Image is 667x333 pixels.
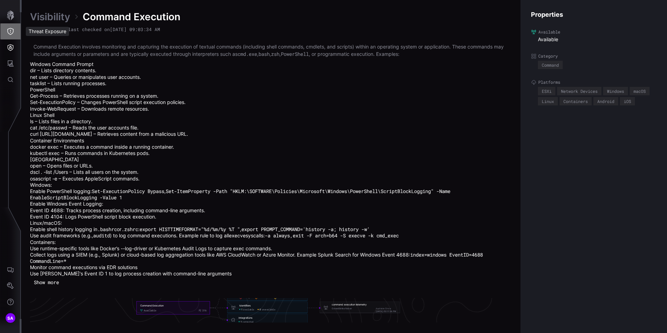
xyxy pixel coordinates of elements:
[30,80,512,87] li: tasklist – Lists running processes.
[30,61,512,87] li: Windows Command Prompt
[30,131,512,137] li: curl [URL][DOMAIN_NAME] – Retrieves content from a malicious URL.
[30,99,512,105] li: Set-ExecutionPolicy – Changes PowerShell script execution policies.
[30,156,512,182] li: [GEOGRAPHIC_DATA]
[83,10,180,23] span: Command Execution
[97,226,117,232] code: .bashrc
[30,182,512,220] li: Windows:
[241,308,242,311] span: 1
[30,10,70,23] a: Visibility
[37,27,160,32] span: Available , last checked on
[30,87,512,112] li: PowerShell
[30,214,512,220] li: Event ID 4104: Logs PowerShell script block execution.
[0,310,21,326] button: SA
[542,99,554,103] div: Linux
[30,93,512,99] li: Get-Process – Retrieves processes running on a system.
[30,220,512,239] li: Linux/macOS:
[260,308,261,311] span: 0
[607,89,624,93] div: Windows
[542,89,552,93] div: ESXi
[30,67,512,74] li: dir – Lists directory contents.
[634,89,646,93] div: macOS
[332,307,352,312] span: CrowdStrike Falcon
[30,188,512,201] li: Enable PowerShell logging: ,
[110,26,160,32] time: [DATE] 09:03:34 AM
[33,43,509,58] p: Command Execution involves monitoring and capturing the execution of textual commands (including ...
[258,51,270,57] code: bash
[202,309,207,312] div: 316
[30,232,512,239] li: Use audit frameworks (e.g., ) to log command executions. Example rule to log all syscalls:
[542,63,559,67] div: Command
[239,316,252,319] div: Integrations
[140,226,240,232] code: export HISTTIMEFORMAT="%d/%m/%y %T "
[531,10,657,18] h4: Properties
[30,125,512,131] li: cat /etc/passwd – Reads the user accounts file.
[30,264,512,271] li: Monitor command executions via EDR solutions
[243,308,254,311] span: available
[30,74,512,80] li: net user – Queries or manipulates user accounts.
[242,320,254,323] span: connected
[30,207,512,214] li: Event ID 4688: Tracks process creation, including command-line arguments.
[30,188,450,201] code: Set-ItemProperty -Path "HKLM:\SOFTWARE\Policies\Microsoft\Windows\PowerShell\ScriptBlockLogging" ...
[30,169,512,175] li: dscl . -list /Users – Lists all users on the system.
[376,310,396,312] time: [DATE] 02:17:24 PM
[30,271,512,277] li: Use [PERSON_NAME]'s Event ID 1 to log process creation with command-line arguments
[30,118,512,125] li: ls – Lists files in a directory.
[30,252,512,264] li: Collect logs using a SIEM (e.g., Splunk) or cloud-based log aggregation tools like AWS CloudWatch...
[30,251,483,264] code: index=windows EventID=4688 CommandLine=*
[241,226,370,232] code: export PROMPT_COMMAND='history -a; history -w'
[144,309,156,312] div: Available
[30,201,512,220] li: Enable Windows Event Logging:
[92,188,164,194] code: Set-ExecutionPolicy Bypass
[30,163,512,169] li: open – Opens files or URLs.
[376,307,396,312] div: Available Since:
[597,99,614,103] div: Android
[239,304,251,307] div: Identifiers
[30,277,63,288] button: Show more
[238,51,257,57] code: cmd.exe
[281,51,309,57] code: PowerShell
[229,232,246,239] code: execve
[30,226,512,232] li: Enable shell history logging in or : ,
[30,144,512,150] li: docker exec – Executes a command inside a running container.
[30,239,512,252] li: Containers:
[30,112,512,138] li: Linux Shell
[140,304,207,307] div: Command Execution
[563,99,588,103] div: Containers
[271,51,279,57] code: zsh
[531,29,657,35] label: Available
[30,138,512,157] li: Container Environments
[531,80,657,85] label: Platforms
[531,53,657,59] label: Category
[265,232,399,239] code: -a always,exit -F arch=b64 -S execve -k cmd_exec
[30,150,512,156] li: kubectl exec – Runs commands in Kubernetes pods.
[538,36,657,43] div: Available
[7,314,14,322] span: SA
[30,245,512,252] li: Use runtime-specific tools like Docker’s --log-driver or Kubernetes Audit Logs to capture exec co...
[30,106,512,112] li: Invoke-WebRequest – Downloads remote resources.
[332,303,367,306] span: command execution telemetry
[30,176,512,182] li: osascript -e – Executes AppleScript commands.
[26,27,69,36] div: Threat Exposure
[121,226,138,232] code: .zshrc
[93,232,110,239] code: auditd
[241,320,242,323] span: 1
[561,89,598,93] div: Network Devices
[262,308,276,311] span: unavailable
[624,99,631,103] div: iOS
